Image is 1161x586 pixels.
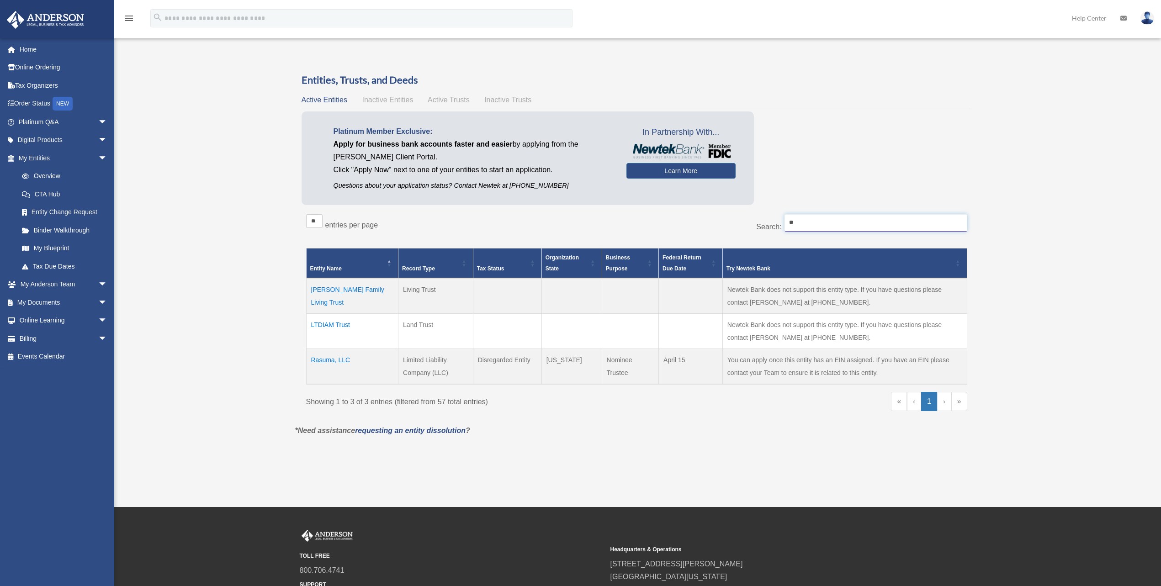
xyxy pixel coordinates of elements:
td: Rasuma, LLC [306,348,398,384]
small: Headquarters & Operations [610,545,915,554]
a: Billingarrow_drop_down [6,329,121,348]
span: In Partnership With... [626,125,736,140]
span: Active Entities [302,96,347,104]
a: 800.706.4741 [300,566,345,574]
img: User Pic [1140,11,1154,25]
a: Home [6,40,121,58]
a: Overview [13,167,112,185]
a: Online Ordering [6,58,121,77]
label: entries per page [325,221,378,229]
a: My Documentsarrow_drop_down [6,293,121,311]
th: Tax Status: Activate to sort [473,248,541,278]
span: Tax Status [477,265,504,272]
span: Inactive Trusts [484,96,531,104]
td: April 15 [659,348,723,384]
td: Newtek Bank does not support this entity type. If you have questions please contact [PERSON_NAME]... [722,313,967,348]
em: *Need assistance ? [295,427,470,434]
div: Try Newtek Bank [726,263,953,274]
span: arrow_drop_down [98,131,117,150]
td: You can apply once this entity has an EIN assigned. If you have an EIN please contact your Team t... [722,348,967,384]
span: arrow_drop_down [98,311,117,330]
th: Entity Name: Activate to invert sorting [306,248,398,278]
a: My Entitiesarrow_drop_down [6,149,117,167]
a: Digital Productsarrow_drop_down [6,131,121,149]
a: Next [937,392,951,411]
a: My Anderson Teamarrow_drop_down [6,275,121,294]
td: LTDIAM Trust [306,313,398,348]
td: Disregarded Entity [473,348,541,384]
a: Order StatusNEW [6,95,121,113]
a: Learn More [626,163,736,179]
small: TOLL FREE [300,551,604,561]
a: First [891,392,907,411]
p: Click "Apply Now" next to one of your entities to start an application. [334,164,613,176]
span: arrow_drop_down [98,149,117,168]
a: Online Learningarrow_drop_down [6,311,121,330]
div: NEW [53,97,73,111]
td: [PERSON_NAME] Family Living Trust [306,278,398,314]
div: Showing 1 to 3 of 3 entries (filtered from 57 total entries) [306,392,630,408]
td: Limited Liability Company (LLC) [398,348,473,384]
td: Nominee Trustee [602,348,659,384]
img: Anderson Advisors Platinum Portal [300,530,355,542]
span: Organization State [546,254,579,272]
h3: Entities, Trusts, and Deeds [302,73,972,87]
a: [STREET_ADDRESS][PERSON_NAME] [610,560,743,568]
span: arrow_drop_down [98,293,117,312]
th: Federal Return Due Date: Activate to sort [659,248,723,278]
a: My Blueprint [13,239,117,258]
span: arrow_drop_down [98,329,117,348]
a: Platinum Q&Aarrow_drop_down [6,113,121,131]
td: Newtek Bank does not support this entity type. If you have questions please contact [PERSON_NAME]... [722,278,967,314]
i: menu [123,13,134,24]
th: Organization State: Activate to sort [541,248,602,278]
a: CTA Hub [13,185,117,203]
span: Active Trusts [428,96,470,104]
span: Business Purpose [606,254,630,272]
i: search [153,12,163,22]
a: Previous [907,392,921,411]
p: Questions about your application status? Contact Newtek at [PHONE_NUMBER] [334,180,613,191]
img: Anderson Advisors Platinum Portal [4,11,87,29]
span: arrow_drop_down [98,113,117,132]
a: Binder Walkthrough [13,221,117,239]
p: by applying from the [PERSON_NAME] Client Portal. [334,138,613,164]
a: 1 [921,392,937,411]
a: Tax Organizers [6,76,121,95]
td: Land Trust [398,313,473,348]
a: requesting an entity dissolution [355,427,466,434]
a: Events Calendar [6,348,121,366]
td: Living Trust [398,278,473,314]
label: Search: [756,223,781,231]
a: Entity Change Request [13,203,117,222]
a: [GEOGRAPHIC_DATA][US_STATE] [610,573,727,581]
p: Platinum Member Exclusive: [334,125,613,138]
span: Apply for business bank accounts faster and easier [334,140,513,148]
th: Try Newtek Bank : Activate to sort [722,248,967,278]
img: NewtekBankLogoSM.png [631,144,731,158]
span: Entity Name [310,265,342,272]
span: Record Type [402,265,435,272]
span: Federal Return Due Date [663,254,701,272]
span: arrow_drop_down [98,275,117,294]
th: Record Type: Activate to sort [398,248,473,278]
td: [US_STATE] [541,348,602,384]
a: Tax Due Dates [13,257,117,275]
a: Last [951,392,967,411]
span: Inactive Entities [362,96,413,104]
th: Business Purpose: Activate to sort [602,248,659,278]
a: menu [123,16,134,24]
